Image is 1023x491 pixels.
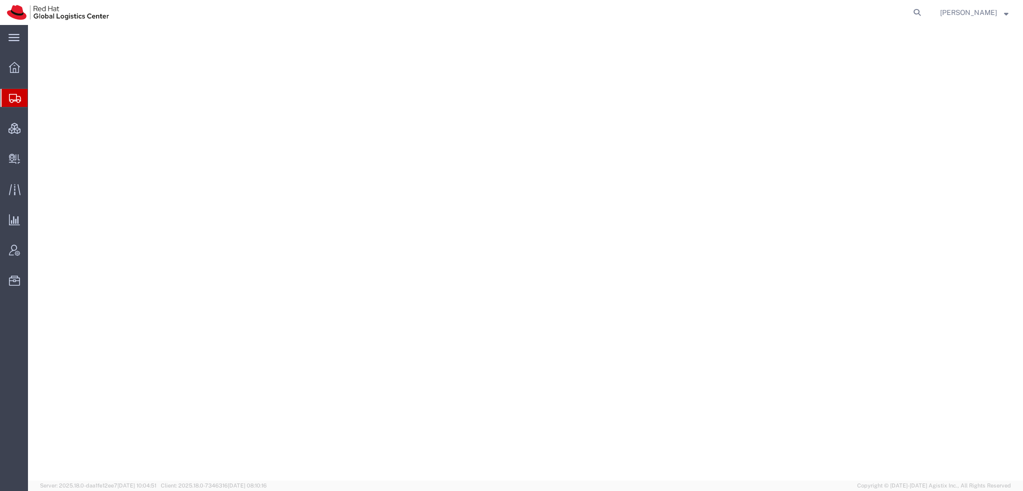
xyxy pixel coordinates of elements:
span: Client: 2025.18.0-7346316 [161,483,267,489]
span: [DATE] 08:10:16 [228,483,267,489]
span: Kirk Newcross [940,7,997,18]
span: Server: 2025.18.0-daa1fe12ee7 [40,483,156,489]
button: [PERSON_NAME] [940,6,1009,18]
iframe: FS Legacy Container [28,25,1023,481]
img: logo [7,5,109,20]
span: [DATE] 10:04:51 [117,483,156,489]
span: Copyright © [DATE]-[DATE] Agistix Inc., All Rights Reserved [857,482,1011,490]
